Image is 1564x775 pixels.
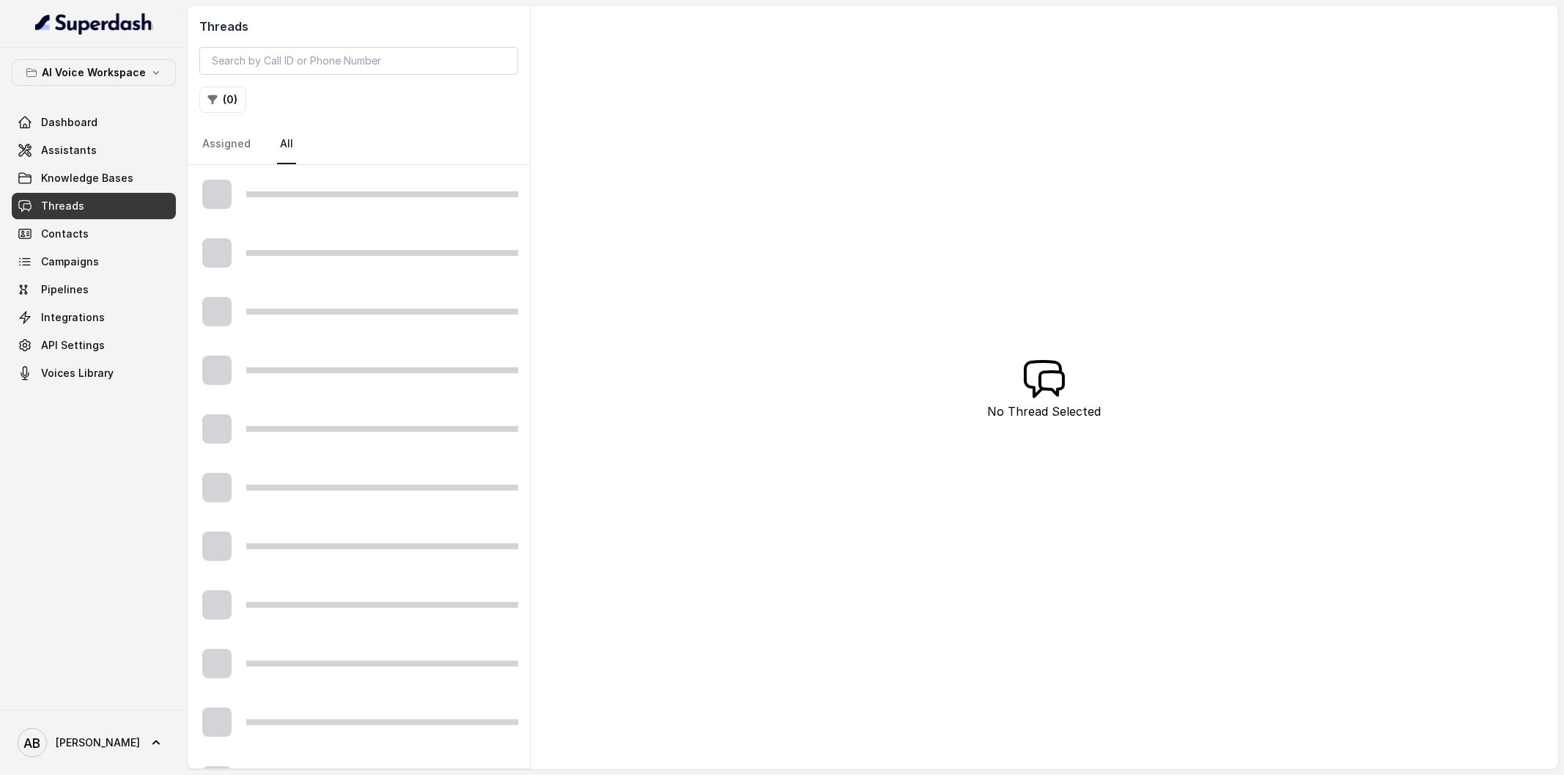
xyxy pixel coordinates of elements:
[12,59,176,86] button: AI Voice Workspace
[12,137,176,164] a: Assistants
[41,254,99,269] span: Campaigns
[41,282,89,297] span: Pipelines
[41,115,97,130] span: Dashboard
[12,165,176,191] a: Knowledge Bases
[199,87,246,113] button: (0)
[12,304,176,331] a: Integrations
[56,735,140,750] span: [PERSON_NAME]
[42,64,146,81] p: AI Voice Workspace
[24,735,41,751] text: AB
[41,227,89,241] span: Contacts
[12,360,176,386] a: Voices Library
[12,332,176,359] a: API Settings
[12,193,176,219] a: Threads
[12,109,176,136] a: Dashboard
[35,12,153,35] img: light.svg
[199,47,518,75] input: Search by Call ID or Phone Number
[12,276,176,303] a: Pipelines
[199,18,518,35] h2: Threads
[12,249,176,275] a: Campaigns
[277,125,296,164] a: All
[41,171,133,186] span: Knowledge Bases
[41,338,105,353] span: API Settings
[41,366,114,381] span: Voices Library
[199,125,254,164] a: Assigned
[199,125,518,164] nav: Tabs
[12,722,176,763] a: [PERSON_NAME]
[41,310,105,325] span: Integrations
[41,199,84,213] span: Threads
[12,221,176,247] a: Contacts
[987,403,1101,420] p: No Thread Selected
[41,143,97,158] span: Assistants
